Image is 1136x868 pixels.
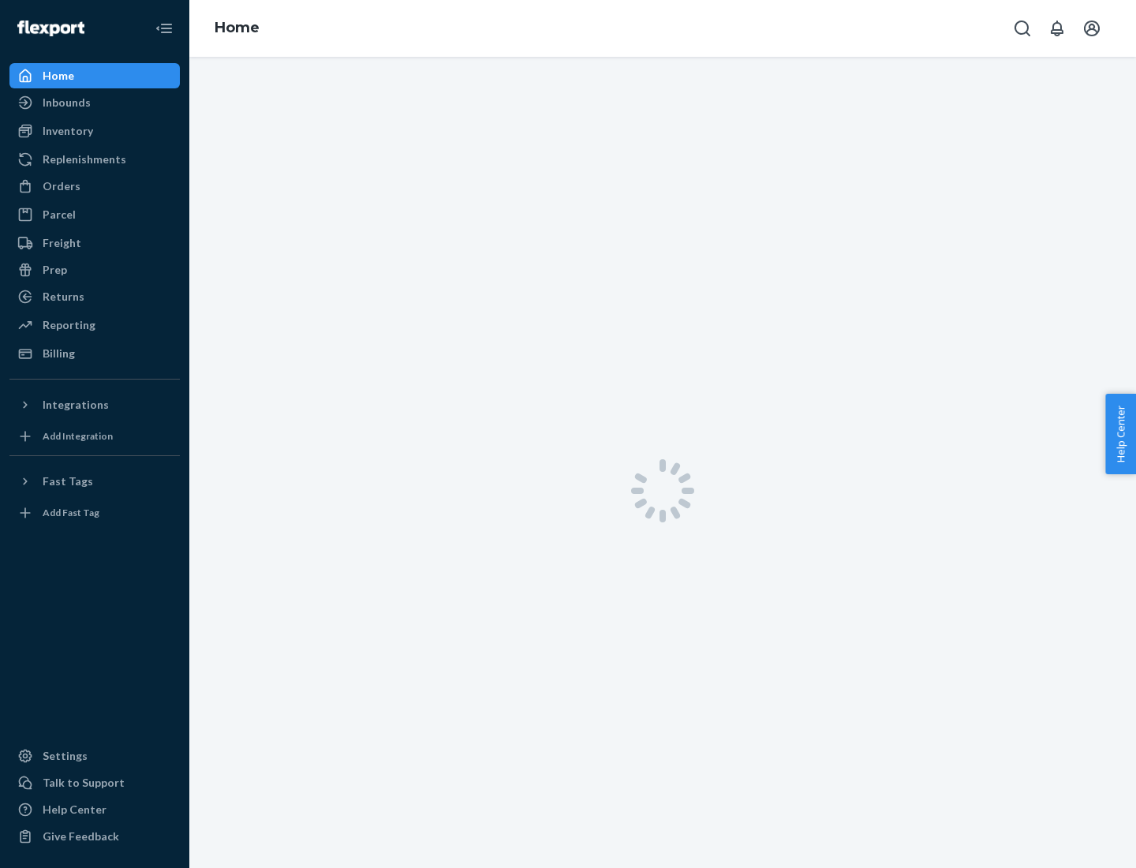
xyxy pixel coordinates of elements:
div: Inbounds [43,95,91,110]
div: Returns [43,289,84,305]
div: Inventory [43,123,93,139]
a: Add Fast Tag [9,500,180,526]
div: Parcel [43,207,76,223]
button: Open account menu [1076,13,1108,44]
div: Add Fast Tag [43,506,99,519]
a: Orders [9,174,180,199]
img: Flexport logo [17,21,84,36]
div: Give Feedback [43,829,119,844]
a: Freight [9,230,180,256]
a: Billing [9,341,180,366]
div: Billing [43,346,75,361]
ol: breadcrumbs [202,6,272,51]
a: Reporting [9,312,180,338]
div: Fast Tags [43,473,93,489]
a: Settings [9,743,180,769]
div: Talk to Support [43,775,125,791]
a: Home [215,19,260,36]
a: Talk to Support [9,770,180,795]
a: Help Center [9,797,180,822]
div: Prep [43,262,67,278]
div: Integrations [43,397,109,413]
button: Help Center [1105,394,1136,474]
button: Open notifications [1041,13,1073,44]
a: Add Integration [9,424,180,449]
div: Orders [43,178,80,194]
a: Inbounds [9,90,180,115]
div: Settings [43,748,88,764]
a: Home [9,63,180,88]
button: Close Navigation [148,13,180,44]
button: Open Search Box [1007,13,1038,44]
a: Parcel [9,202,180,227]
a: Replenishments [9,147,180,172]
a: Inventory [9,118,180,144]
button: Give Feedback [9,824,180,849]
a: Prep [9,257,180,282]
button: Fast Tags [9,469,180,494]
div: Help Center [43,802,106,817]
div: Freight [43,235,81,251]
a: Returns [9,284,180,309]
button: Integrations [9,392,180,417]
div: Reporting [43,317,95,333]
div: Add Integration [43,429,113,443]
div: Home [43,68,74,84]
div: Replenishments [43,152,126,167]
